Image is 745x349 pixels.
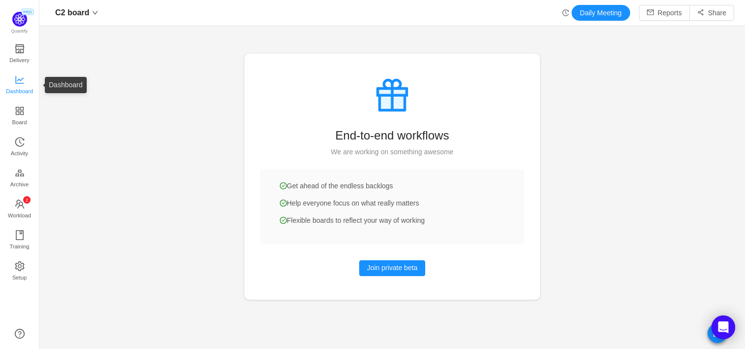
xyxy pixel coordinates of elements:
[12,268,27,287] span: Setup
[11,143,28,163] span: Activity
[572,5,630,21] button: Daily Meeting
[8,206,31,225] span: Workload
[10,174,29,194] span: Archive
[23,196,31,204] sup: 2
[708,323,727,343] button: icon: calendar
[15,106,25,116] i: icon: appstore
[21,9,34,15] span: PRO
[15,137,25,147] i: icon: history
[15,261,25,271] i: icon: setting
[12,112,27,132] span: Board
[15,138,25,157] a: Activity
[15,75,25,95] a: Dashboard
[15,230,25,240] i: icon: book
[55,5,89,21] span: C2 board
[15,168,25,178] i: icon: gold
[15,329,25,339] a: icon: question-circle
[9,237,29,256] span: Training
[6,81,33,101] span: Dashboard
[639,5,690,21] button: icon: mailReports
[689,5,734,21] button: icon: share-altShare
[359,260,426,276] button: Join private beta
[15,262,25,281] a: Setup
[15,106,25,126] a: Board
[9,50,29,70] span: Delivery
[711,315,735,339] div: Open Intercom Messenger
[15,75,25,85] i: icon: line-chart
[15,200,25,219] a: icon: teamWorkload
[11,29,28,34] span: Quantify
[562,9,569,16] i: icon: history
[92,10,98,16] i: icon: down
[15,44,25,64] a: Delivery
[12,12,27,27] img: Quantify
[15,231,25,250] a: Training
[15,199,25,209] i: icon: team
[25,196,28,204] p: 2
[15,169,25,188] a: Archive
[15,44,25,54] i: icon: shop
